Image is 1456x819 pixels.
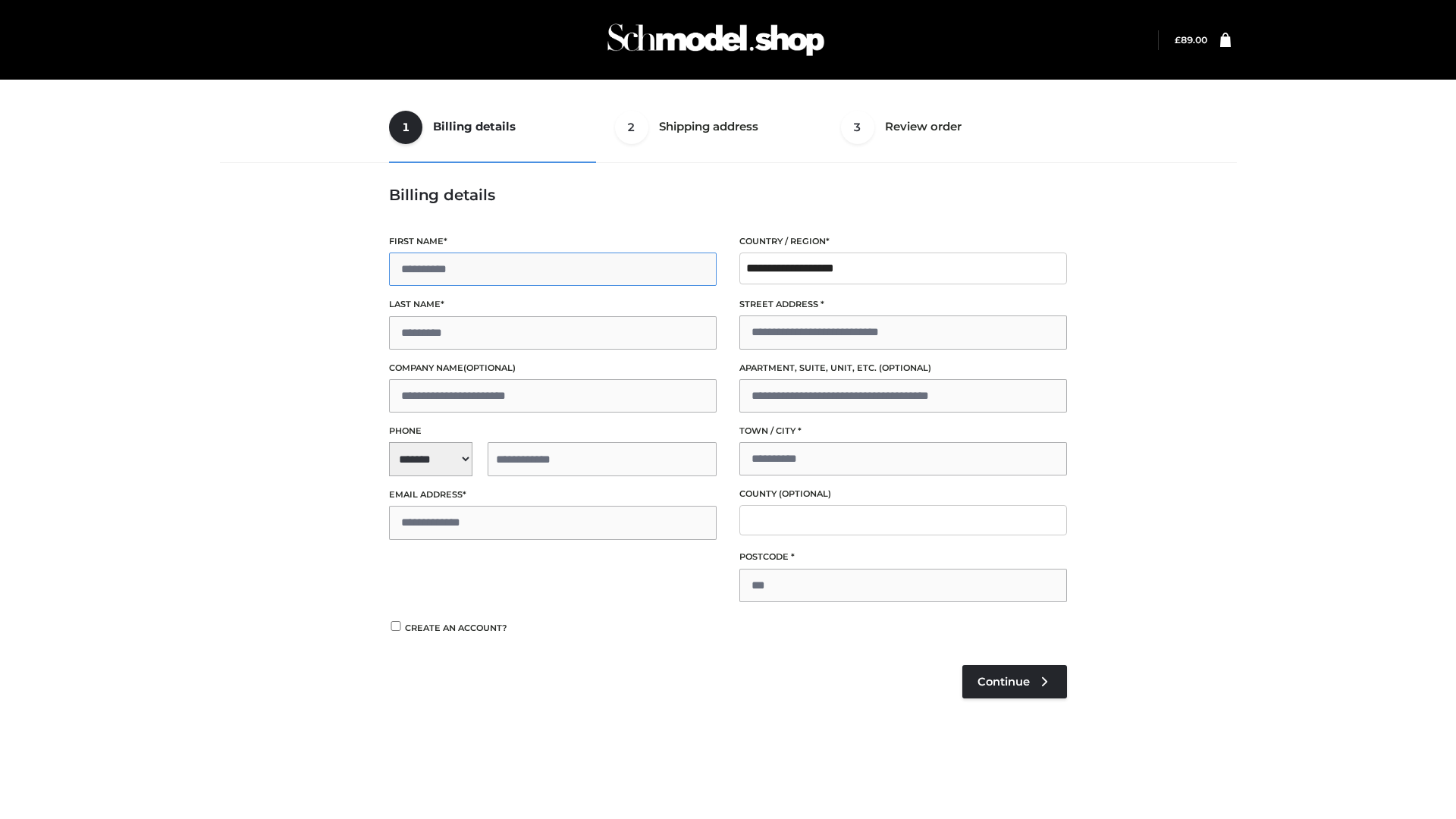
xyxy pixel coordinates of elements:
label: Company name [389,361,717,375]
span: Create an account? [405,623,507,633]
label: Postcode [739,550,1067,564]
a: Continue [962,665,1067,698]
bdi: 89.00 [1175,34,1207,45]
img: Schmodel Admin 964 [602,10,830,70]
a: £89.00 [1175,34,1207,45]
span: £ [1175,34,1181,45]
label: First name [389,234,717,249]
label: County [739,487,1067,501]
span: Continue [977,675,1030,689]
input: Create an account? [389,621,403,631]
label: Country / Region [739,234,1067,249]
span: (optional) [463,362,516,373]
label: Phone [389,424,717,438]
label: Apartment, suite, unit, etc. [739,361,1067,375]
span: (optional) [879,362,931,373]
h3: Billing details [389,186,1067,204]
span: (optional) [779,488,831,499]
label: Last name [389,297,717,312]
label: Town / City [739,424,1067,438]
label: Street address [739,297,1067,312]
label: Email address [389,488,717,502]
